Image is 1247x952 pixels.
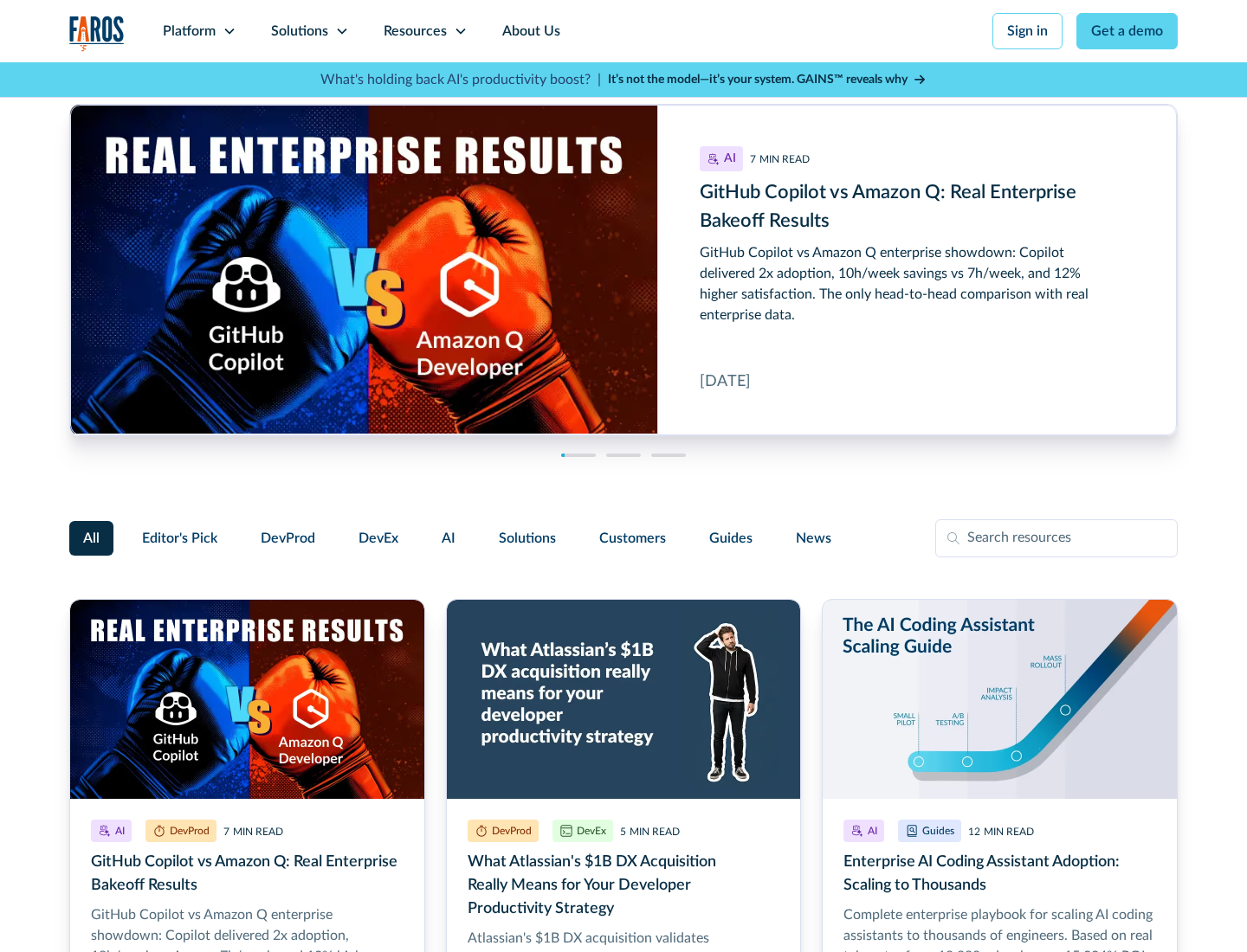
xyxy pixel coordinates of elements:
img: Developer scratching his head on a blue background [447,600,801,799]
div: cms-link [70,105,1177,435]
span: Solutions [499,528,556,549]
a: home [69,16,125,51]
div: Platform [163,21,216,42]
span: All [83,528,100,549]
a: GitHub Copilot vs Amazon Q: Real Enterprise Bakeoff Results [70,105,1177,435]
p: What's holding back AI's productivity boost? | [320,69,601,90]
a: Get a demo [1076,13,1178,49]
img: Logo of the analytics and reporting company Faros. [69,16,125,51]
a: It’s not the model—it’s your system. GAINS™ reveals why [608,71,927,89]
div: Resources [384,21,447,42]
div: Solutions [271,21,328,42]
span: News [796,528,831,549]
img: Illustration of hockey stick-like scaling from pilot to mass rollout [823,600,1177,799]
a: Sign in [992,13,1063,49]
span: Editor's Pick [142,528,217,549]
span: Customers [599,528,666,549]
form: Filter Form [69,519,1178,557]
span: DevProd [261,528,315,549]
span: DevEx [359,528,398,549]
span: AI [442,528,456,549]
input: Search resources [935,519,1178,557]
span: Guides [709,528,753,549]
strong: It’s not the model—it’s your system. GAINS™ reveals why [608,74,908,86]
img: Illustration of a boxing match of GitHub Copilot vs. Amazon Q. with real enterprise results. [70,600,424,799]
